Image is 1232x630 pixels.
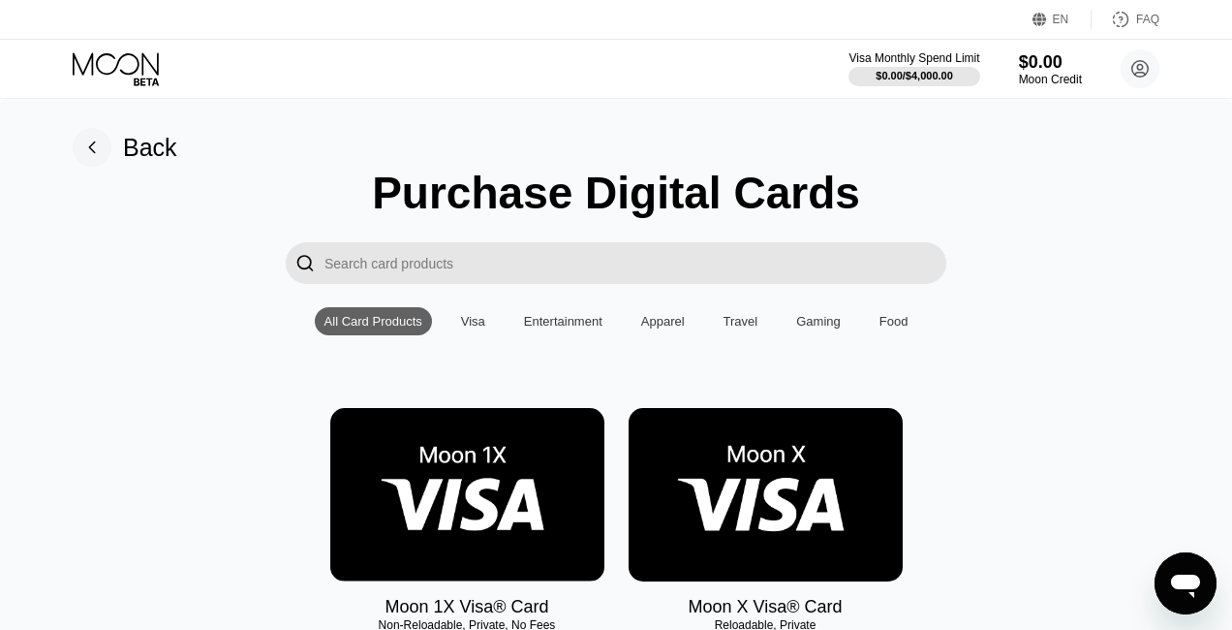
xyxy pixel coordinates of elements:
div: Moon 1X Visa® Card [385,597,548,617]
div: Visa Monthly Spend Limit$0.00/$4,000.00 [848,51,979,86]
div: FAQ [1136,13,1159,26]
div: EN [1032,10,1092,29]
input: Search card products [324,242,946,284]
iframe: Button to launch messaging window [1155,552,1217,614]
div: Apparel [641,314,685,329]
div:  [286,242,324,284]
div: $0.00 / $4,000.00 [876,70,953,81]
div: Moon Credit [1019,73,1082,86]
div: Purchase Digital Cards [372,167,860,219]
div: Apparel [631,307,694,335]
div: Back [73,128,177,167]
div: All Card Products [324,314,422,329]
div: Food [879,314,909,329]
div: Visa Monthly Spend Limit [848,51,979,65]
div: Visa [461,314,485,329]
div: All Card Products [315,307,432,335]
div: FAQ [1092,10,1159,29]
div: Entertainment [514,307,612,335]
div: Travel [714,307,768,335]
div: Travel [724,314,758,329]
div: $0.00Moon Credit [1019,52,1082,86]
div: Entertainment [524,314,602,329]
div: Back [123,134,177,162]
div: EN [1053,13,1069,26]
div: Food [870,307,918,335]
div: Moon X Visa® Card [688,597,842,617]
div:  [295,252,315,274]
div: $0.00 [1019,52,1082,73]
div: Visa [451,307,495,335]
div: Gaming [796,314,841,329]
div: Gaming [786,307,850,335]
